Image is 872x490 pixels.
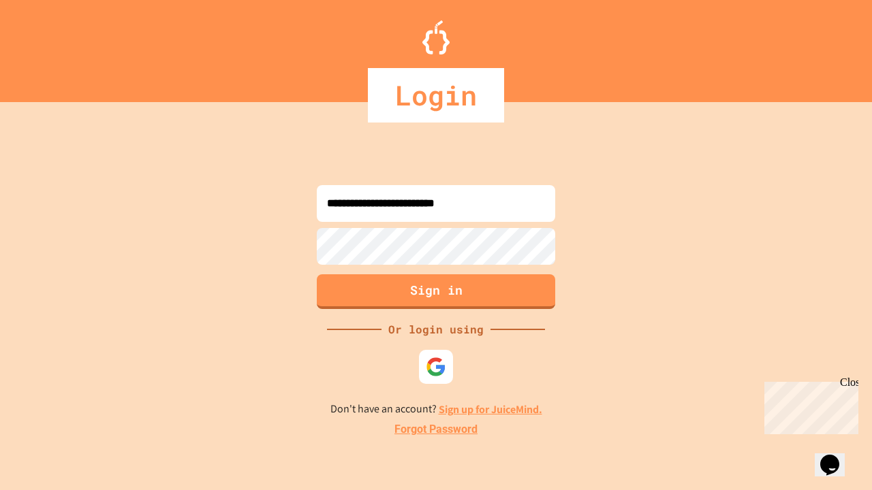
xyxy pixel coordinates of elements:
img: google-icon.svg [426,357,446,377]
iframe: chat widget [815,436,858,476]
div: Chat with us now!Close [5,5,94,86]
div: Login [368,68,504,122]
div: Or login using [381,321,490,338]
iframe: chat widget [759,376,858,434]
a: Forgot Password [394,421,478,438]
button: Sign in [317,274,555,309]
a: Sign up for JuiceMind. [439,402,542,416]
p: Don't have an account? [330,401,542,418]
img: Logo.svg [422,20,450,54]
